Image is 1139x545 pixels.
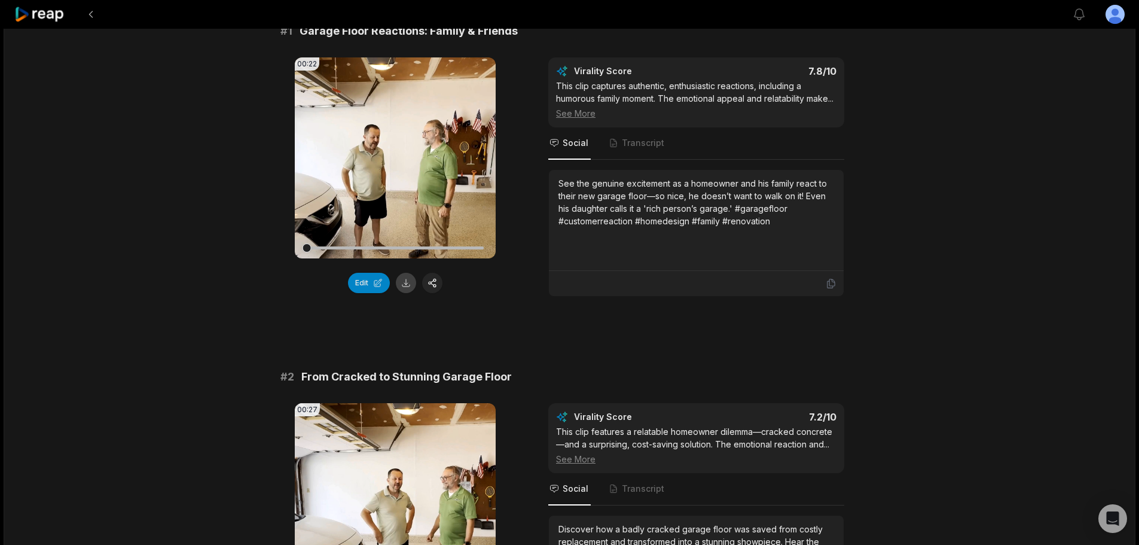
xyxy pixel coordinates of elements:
span: Garage Floor Reactions: Family & Friends [300,23,518,39]
div: This clip features a relatable homeowner dilemma—cracked concrete—and a surprising, cost-saving s... [556,425,836,465]
button: Edit [348,273,390,293]
div: See More [556,107,836,120]
span: # 1 [280,23,292,39]
span: Transcript [622,483,664,495]
span: Social [563,137,588,149]
span: # 2 [280,369,294,385]
div: See More [556,453,836,465]
div: Open Intercom Messenger [1098,504,1127,533]
nav: Tabs [548,473,844,506]
div: This clip captures authentic, enthusiastic reactions, including a humorous family moment. The emo... [556,80,836,120]
div: 7.8 /10 [709,65,837,77]
div: 7.2 /10 [709,411,837,423]
div: Virality Score [574,411,703,423]
span: From Cracked to Stunning Garage Floor [301,369,512,385]
div: Virality Score [574,65,703,77]
span: Social [563,483,588,495]
video: Your browser does not support mp4 format. [295,57,496,258]
nav: Tabs [548,127,844,160]
span: Transcript [622,137,664,149]
div: See the genuine excitement as a homeowner and his family react to their new garage floor—so nice,... [558,177,834,227]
